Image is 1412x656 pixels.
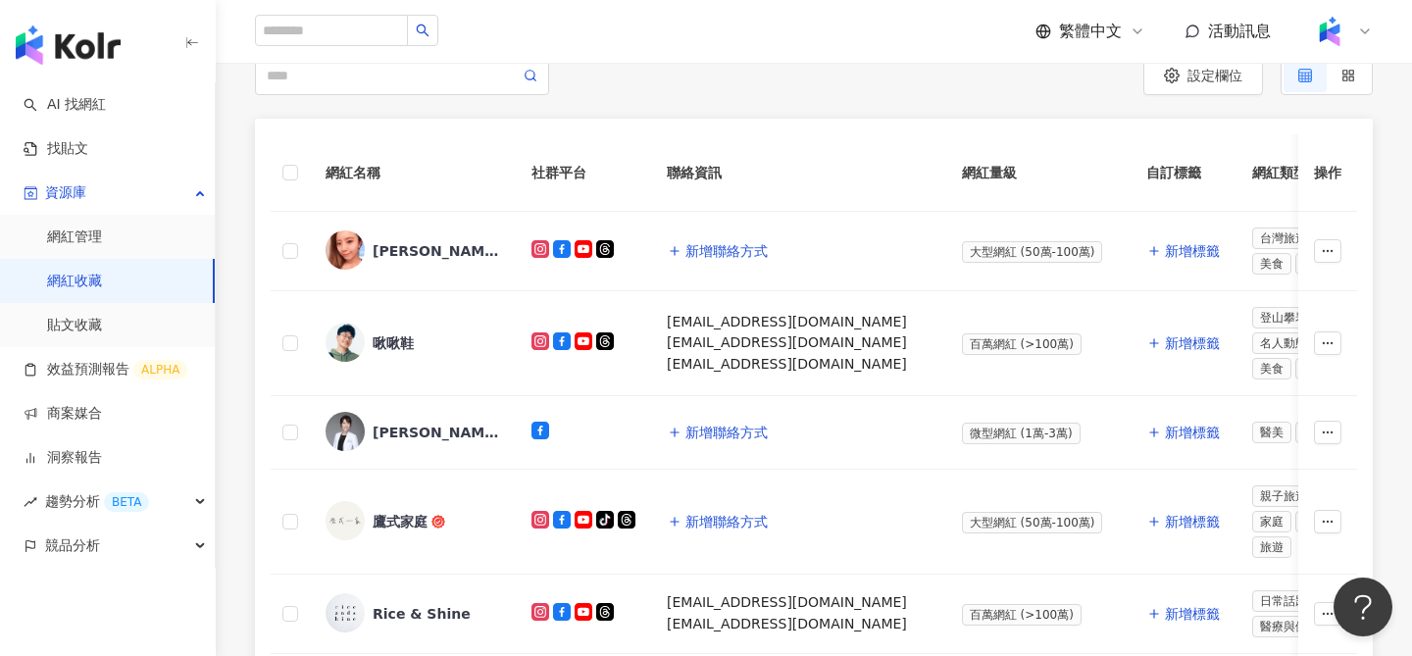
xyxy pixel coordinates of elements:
button: 設定欄位 [1143,56,1263,95]
a: 洞察報告 [24,448,102,468]
span: 美食 [1252,358,1291,379]
span: 日常話題 [1252,590,1315,612]
span: 活動訊息 [1208,22,1271,40]
th: 社群平台 [516,134,651,212]
th: 聯絡資訊 [651,134,946,212]
button: 新增標籤 [1146,413,1221,452]
div: [EMAIL_ADDRESS][DOMAIN_NAME] [667,593,931,613]
span: rise [24,495,37,509]
span: 台灣旅遊 [1252,227,1315,249]
span: 醫療與健康 [1252,616,1327,637]
span: search [416,24,429,37]
span: 繁體中文 [1059,21,1122,42]
a: searchAI 找網紅 [24,95,106,115]
a: 網紅管理 [47,227,102,247]
button: 新增聯絡方式 [667,502,769,541]
img: KOL Avatar [326,593,365,632]
span: 保養 [1295,422,1335,443]
span: 微型網紅 (1萬-3萬) [962,423,1081,444]
th: 操作 [1298,134,1357,212]
th: 網紅名稱 [310,134,516,212]
button: 新增聯絡方式 [667,231,769,271]
span: 新增標籤 [1165,243,1220,259]
span: 百萬網紅 (>100萬) [962,333,1082,355]
div: BETA [104,492,149,512]
div: Rice & Shine [373,604,471,624]
span: 登山攀岩 [1252,307,1315,328]
span: 百萬網紅 (>100萬) [962,604,1082,626]
div: [EMAIL_ADDRESS][DOMAIN_NAME] [667,313,931,332]
img: KOL Avatar [326,412,365,451]
button: 新增標籤 [1146,231,1221,271]
span: 新增標籤 [1165,606,1220,622]
a: 商案媒合 [24,404,102,424]
span: 旅遊 [1252,536,1291,558]
span: 新增聯絡方式 [685,514,768,530]
span: 競品分析 [45,524,100,568]
span: 美食 [1252,253,1291,275]
span: 新增聯絡方式 [685,425,768,440]
a: 找貼文 [24,139,88,159]
div: 鷹式家庭 [373,512,428,531]
span: 大型網紅 (50萬-100萬) [962,241,1103,263]
a: 效益預測報告ALPHA [24,360,187,379]
span: 新增標籤 [1165,335,1220,351]
div: [EMAIL_ADDRESS][DOMAIN_NAME] [667,615,931,634]
span: 新增聯絡方式 [685,243,768,259]
div: [EMAIL_ADDRESS][DOMAIN_NAME] [667,615,907,634]
img: KOL Avatar [326,323,365,362]
img: logo [16,25,121,65]
span: 美食 [1295,511,1335,532]
img: Kolr%20app%20icon%20%281%29.png [1311,13,1348,50]
div: 啾啾鞋 [373,333,414,353]
span: 新增標籤 [1165,425,1220,440]
span: 新增標籤 [1165,514,1220,530]
img: KOL Avatar [326,230,365,270]
button: 新增聯絡方式 [667,413,769,452]
img: KOL Avatar [326,501,365,540]
iframe: Help Scout Beacon - Open [1334,578,1392,636]
div: [PERSON_NAME]博士 Dr.Achi [373,241,500,261]
button: 新增標籤 [1146,594,1221,633]
span: 大型網紅 (50萬-100萬) [962,512,1103,533]
div: [EMAIL_ADDRESS][DOMAIN_NAME] [667,593,907,613]
div: [EMAIL_ADDRESS][DOMAIN_NAME] [667,355,931,375]
div: [EMAIL_ADDRESS][DOMAIN_NAME] [667,333,907,353]
button: 新增標籤 [1146,502,1221,541]
a: 貼文收藏 [47,316,102,335]
span: 趨勢分析 [45,479,149,524]
span: 家庭 [1252,511,1291,532]
span: 親子旅遊 [1252,485,1315,507]
th: 網紅量級 [946,134,1131,212]
div: [PERSON_NAME]醫師。皮膚科的生活內涵。 [373,423,500,442]
div: [EMAIL_ADDRESS][DOMAIN_NAME] [667,313,907,332]
span: 法政社會 [1295,253,1358,275]
span: 名人動態 [1252,332,1315,354]
div: [EMAIL_ADDRESS][DOMAIN_NAME] [667,333,931,353]
span: 設定欄位 [1187,68,1242,83]
th: 自訂標籤 [1131,134,1236,212]
button: 新增標籤 [1146,324,1221,363]
div: [EMAIL_ADDRESS][DOMAIN_NAME] [667,355,907,375]
span: 資源庫 [45,171,86,215]
a: 網紅收藏 [47,272,102,291]
span: 醫美 [1252,422,1291,443]
span: 生活風格 [1295,358,1358,379]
